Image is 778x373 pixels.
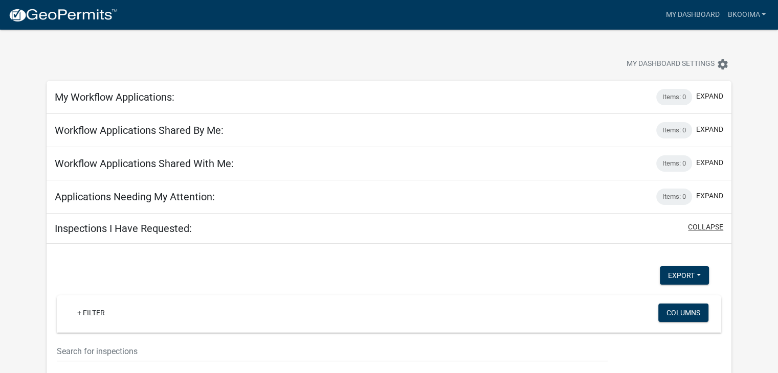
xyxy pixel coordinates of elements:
h5: Workflow Applications Shared With Me: [55,157,234,170]
span: My Dashboard Settings [627,58,715,71]
h5: Inspections I Have Requested: [55,222,192,235]
div: Items: 0 [656,189,692,205]
button: My Dashboard Settingssettings [618,54,737,74]
button: expand [696,157,723,168]
div: Items: 0 [656,89,692,105]
button: Export [660,266,709,285]
div: Items: 0 [656,122,692,138]
button: expand [696,191,723,201]
button: expand [696,124,723,135]
i: settings [717,58,729,71]
button: Columns [658,304,708,322]
div: Items: 0 [656,155,692,172]
h5: My Workflow Applications: [55,91,174,103]
a: + Filter [69,304,113,322]
a: My Dashboard [661,5,723,25]
a: bkooima [723,5,770,25]
input: Search for inspections [57,341,608,362]
h5: Workflow Applications Shared By Me: [55,124,224,136]
button: expand [696,91,723,102]
button: collapse [688,222,723,232]
h5: Applications Needing My Attention: [55,191,215,203]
